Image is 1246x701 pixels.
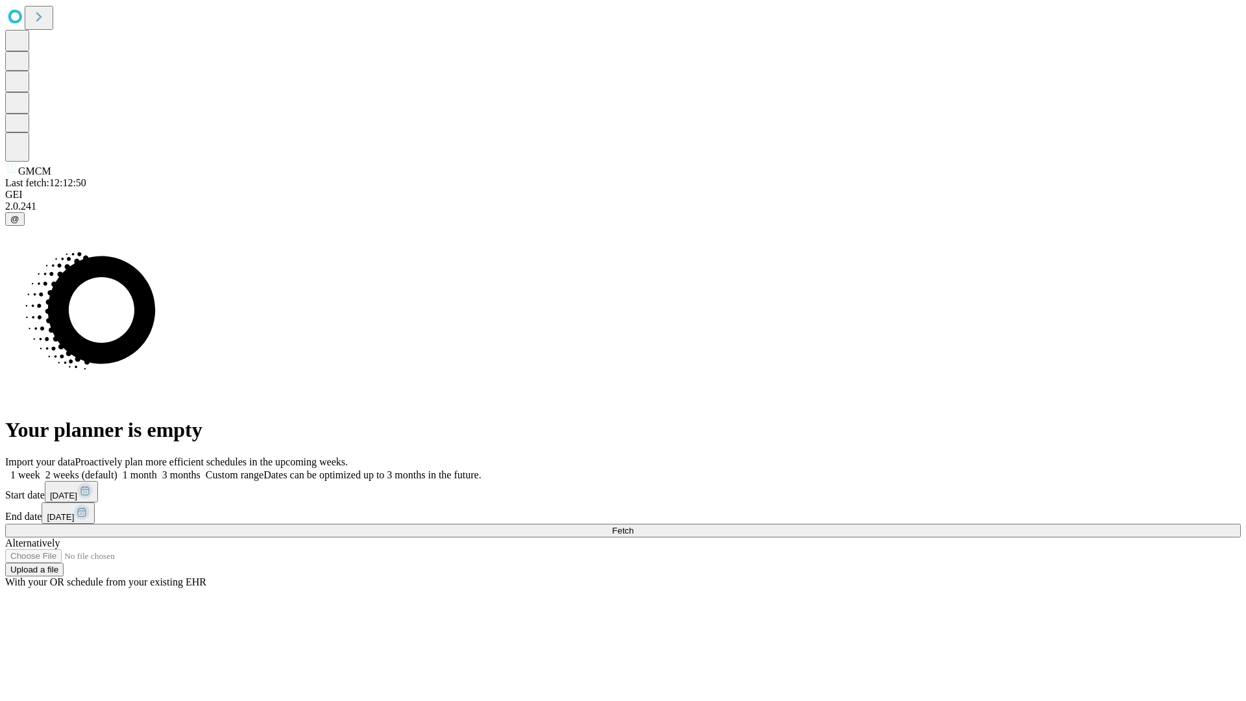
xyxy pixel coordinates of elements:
[45,481,98,502] button: [DATE]
[123,469,157,480] span: 1 month
[263,469,481,480] span: Dates can be optimized up to 3 months in the future.
[5,177,86,188] span: Last fetch: 12:12:50
[45,469,117,480] span: 2 weeks (default)
[5,502,1241,524] div: End date
[5,576,206,587] span: With your OR schedule from your existing EHR
[42,502,95,524] button: [DATE]
[5,418,1241,442] h1: Your planner is empty
[612,526,633,535] span: Fetch
[5,524,1241,537] button: Fetch
[162,469,201,480] span: 3 months
[50,491,77,500] span: [DATE]
[10,214,19,224] span: @
[10,469,40,480] span: 1 week
[18,166,51,177] span: GMCM
[5,456,75,467] span: Import your data
[5,563,64,576] button: Upload a file
[5,189,1241,201] div: GEI
[47,512,74,522] span: [DATE]
[75,456,348,467] span: Proactively plan more efficient schedules in the upcoming weeks.
[206,469,263,480] span: Custom range
[5,212,25,226] button: @
[5,201,1241,212] div: 2.0.241
[5,537,60,548] span: Alternatively
[5,481,1241,502] div: Start date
